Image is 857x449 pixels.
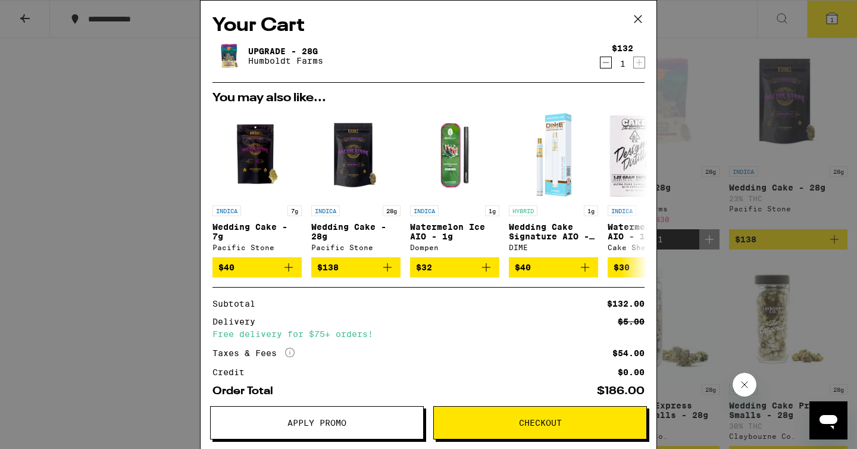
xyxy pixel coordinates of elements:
p: 1g [485,205,499,216]
p: Watermelon Ice AIO - 1g [410,222,499,241]
p: Wedding Cake Signature AIO - 1g [509,222,598,241]
p: HYBRID [509,205,537,216]
div: $132 [612,43,633,53]
p: INDICA [410,205,439,216]
img: Dompen - Watermelon Ice AIO - 1g [410,110,499,199]
p: 7g [287,205,302,216]
div: Pacific Stone [311,244,401,251]
span: Hi. Need any help? [7,8,86,18]
a: Open page for Wedding Cake Signature AIO - 1g from DIME [509,110,598,257]
div: 1 [612,59,633,68]
div: Subtotal [212,300,264,308]
p: 28g [383,205,401,216]
img: Pacific Stone - Wedding Cake - 7g [212,110,302,199]
h2: Your Cart [212,13,645,39]
span: $138 [317,263,339,272]
span: $40 [218,263,234,272]
span: $40 [515,263,531,272]
div: Order Total [212,386,282,397]
div: $5.00 [618,317,645,326]
p: INDICA [608,205,636,216]
img: DIME - Wedding Cake Signature AIO - 1g [509,110,598,199]
iframe: Button to launch messaging window [809,401,847,439]
iframe: Close message [733,373,756,397]
span: Apply Promo [287,419,346,427]
p: INDICA [311,205,340,216]
button: Add to bag [608,257,697,277]
button: Decrement [600,57,612,68]
img: Upgrade - 28g [212,39,246,73]
span: Checkout [519,419,562,427]
div: Dompen [410,244,499,251]
div: $0.00 [618,368,645,376]
div: $186.00 [597,386,645,397]
a: Open page for Watermelon OG AIO - 1.25g from Cake She Hits Different [608,110,697,257]
a: Open page for Wedding Cake - 28g from Pacific Stone [311,110,401,257]
button: Add to bag [212,257,302,277]
img: Cake She Hits Different - Watermelon OG AIO - 1.25g [608,110,697,199]
button: Add to bag [311,257,401,277]
p: Humboldt Farms [248,56,323,66]
button: Add to bag [410,257,499,277]
div: $132.00 [607,300,645,308]
div: $54.00 [612,349,645,357]
h2: You may also like... [212,92,645,104]
p: INDICA [212,205,241,216]
span: $30 [614,263,630,272]
div: Free delivery for $75+ orders! [212,330,645,338]
div: DIME [509,244,598,251]
button: Checkout [433,406,647,439]
p: Wedding Cake - 7g [212,222,302,241]
div: Credit [212,368,253,376]
p: 1g [584,205,598,216]
span: $32 [416,263,432,272]
div: Cake She Hits Different [608,244,697,251]
p: Watermelon OG AIO - 1.25g [608,222,697,241]
div: Delivery [212,317,264,326]
button: Add to bag [509,257,598,277]
a: Open page for Wedding Cake - 7g from Pacific Stone [212,110,302,257]
p: Wedding Cake - 28g [311,222,401,241]
button: Apply Promo [210,406,424,439]
button: Increment [633,57,645,68]
a: Upgrade - 28g [248,46,323,56]
div: Pacific Stone [212,244,302,251]
a: Open page for Watermelon Ice AIO - 1g from Dompen [410,110,499,257]
img: Pacific Stone - Wedding Cake - 28g [311,110,401,199]
div: Taxes & Fees [212,348,295,358]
